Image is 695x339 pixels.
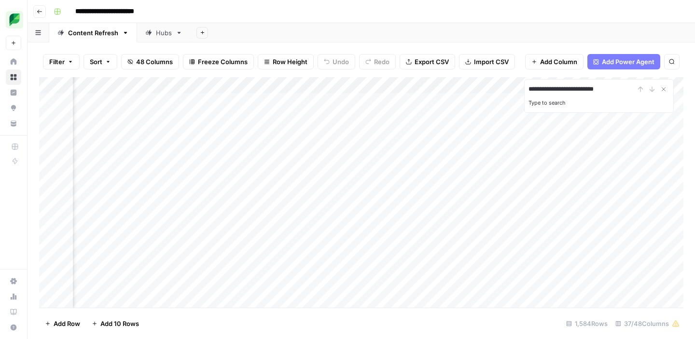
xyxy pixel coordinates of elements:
a: Usage [6,289,21,304]
div: 37/48 Columns [612,316,683,331]
span: 48 Columns [136,57,173,67]
a: Your Data [6,116,21,131]
a: Hubs [137,23,191,42]
a: Home [6,54,21,69]
button: Export CSV [400,54,455,69]
button: Import CSV [459,54,515,69]
a: Opportunities [6,100,21,116]
span: Export CSV [415,57,449,67]
a: Insights [6,85,21,100]
button: Help + Support [6,320,21,335]
span: Redo [374,57,389,67]
img: SproutSocial Logo [6,11,23,28]
span: Undo [333,57,349,67]
span: Add Row [54,319,80,328]
span: Import CSV [474,57,509,67]
button: Add 10 Rows [86,316,145,331]
button: Row Height [258,54,314,69]
span: Row Height [273,57,307,67]
button: Filter [43,54,80,69]
span: Add Column [540,57,577,67]
span: Filter [49,57,65,67]
span: Add Power Agent [602,57,654,67]
a: Learning Hub [6,304,21,320]
div: 1,584 Rows [562,316,612,331]
div: Content Refresh [68,28,118,38]
button: Add Power Agent [587,54,660,69]
span: Add 10 Rows [100,319,139,328]
button: Workspace: SproutSocial [6,8,21,32]
button: Sort [83,54,117,69]
button: 48 Columns [121,54,179,69]
a: Browse [6,69,21,85]
div: Hubs [156,28,172,38]
a: Content Refresh [49,23,137,42]
button: Close Search [658,83,669,95]
button: Add Column [525,54,584,69]
button: Redo [359,54,396,69]
button: Undo [318,54,355,69]
span: Sort [90,57,102,67]
a: Settings [6,273,21,289]
button: Add Row [39,316,86,331]
label: Type to search [528,99,566,106]
span: Freeze Columns [198,57,248,67]
button: Freeze Columns [183,54,254,69]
